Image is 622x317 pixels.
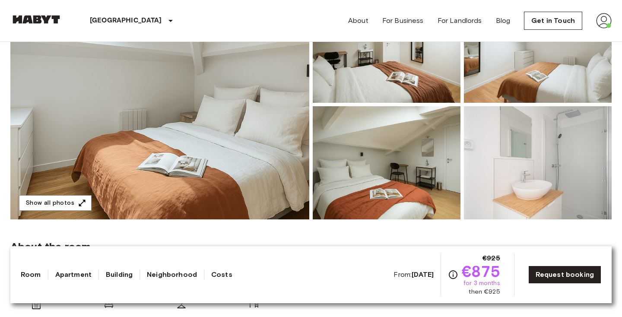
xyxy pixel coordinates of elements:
[448,269,458,280] svg: Check cost overview for full price breakdown. Please note that discounts apply to new joiners onl...
[482,253,500,263] span: €925
[438,16,482,26] a: For Landlords
[106,269,133,280] a: Building
[90,16,162,26] p: [GEOGRAPHIC_DATA]
[464,106,612,219] img: Picture of unit FR-18-003-003-05
[463,279,500,288] span: for 3 months
[21,269,41,280] a: Room
[524,12,582,30] a: Get in Touch
[382,16,424,26] a: For Business
[394,270,434,279] span: From:
[596,13,612,29] img: avatar
[313,106,460,219] img: Picture of unit FR-18-003-003-05
[528,266,601,284] a: Request booking
[211,269,232,280] a: Costs
[19,195,92,211] button: Show all photos
[55,269,92,280] a: Apartment
[412,270,434,279] b: [DATE]
[10,15,62,24] img: Habyt
[348,16,368,26] a: About
[147,269,197,280] a: Neighborhood
[469,288,500,296] span: then €925
[462,263,500,279] span: €875
[10,240,612,253] span: About the room
[496,16,511,26] a: Blog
